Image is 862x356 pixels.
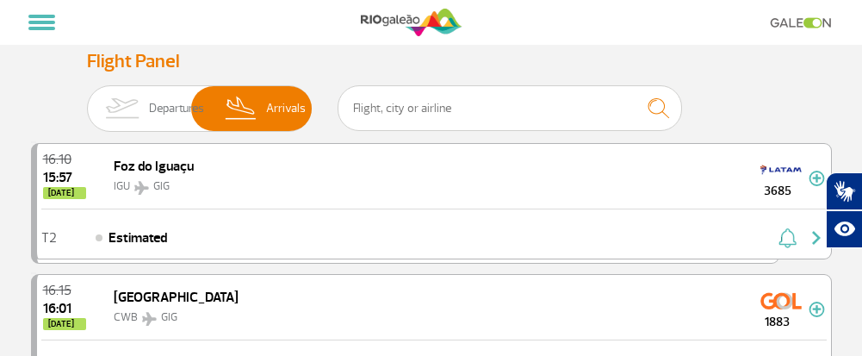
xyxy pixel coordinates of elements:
span: T2 [41,232,57,244]
span: 1883 [747,313,809,331]
input: Flight, city or airline [338,85,682,131]
span: [DATE] [43,318,86,330]
img: TAM LINHAS AEREAS [760,156,802,184]
span: Departures [149,86,204,131]
h3: Flight Panel [87,50,776,72]
span: Estimated [109,228,167,248]
img: GOL Transportes Aereos [760,287,802,315]
span: 2025-08-25 16:15:00 [43,284,86,297]
span: 2025-08-25 15:57:00 [43,171,86,184]
span: Arrivals [266,86,306,131]
img: sino-painel-voo.svg [778,228,797,248]
span: CWB [114,310,138,324]
img: seta-direita-painel-voo.svg [806,228,827,248]
img: slider-embarque [95,86,149,131]
span: [GEOGRAPHIC_DATA] [114,289,239,306]
span: [DATE] [43,187,86,199]
img: slider-desembarque [216,86,267,131]
img: mais-info-painel-voo.svg [809,171,825,186]
span: GIG [153,179,170,193]
button: Abrir recursos assistivos. [826,210,862,248]
span: 2025-08-25 16:01:00 [43,302,86,315]
span: Foz do Iguaçu [114,158,194,175]
span: 3685 [747,182,809,200]
button: Abrir tradutor de língua de sinais. [826,172,862,210]
div: Plugin de acessibilidade da Hand Talk. [826,172,862,248]
span: GIG [161,310,177,324]
img: mais-info-painel-voo.svg [809,302,825,317]
span: 2025-08-25 16:10:00 [43,153,86,166]
span: IGU [114,179,130,193]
